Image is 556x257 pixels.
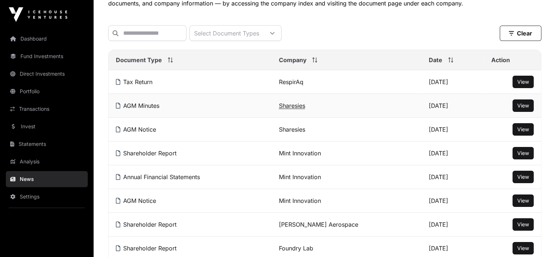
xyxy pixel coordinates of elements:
a: Shareholder Report [116,245,177,252]
a: Annual Financial Statements [116,173,200,181]
a: View [517,173,529,181]
td: [DATE] [421,189,484,213]
a: Portfolio [6,83,88,99]
button: View [512,123,534,136]
span: Company [279,56,306,64]
a: AGM Minutes [116,102,159,109]
a: View [517,102,529,109]
a: View [517,78,529,86]
a: Shareholder Report [116,221,177,228]
a: View [517,245,529,252]
img: Icehouse Ventures Logo [9,7,67,22]
span: View [517,221,529,227]
td: [DATE] [421,213,484,237]
a: Direct Investments [6,66,88,82]
button: View [512,242,534,254]
button: View [512,147,534,159]
a: Transactions [6,101,88,117]
div: Select Document Types [190,26,264,41]
td: [DATE] [421,141,484,165]
a: View [517,197,529,204]
a: Mint Innovation [279,150,321,157]
td: [DATE] [421,165,484,189]
a: Statements [6,136,88,152]
a: AGM Notice [116,126,156,133]
span: Date [429,56,442,64]
button: View [512,99,534,112]
td: [DATE] [421,70,484,94]
span: View [517,150,529,156]
td: [DATE] [421,94,484,118]
button: View [512,76,534,88]
a: News [6,171,88,187]
a: Settings [6,189,88,205]
span: View [517,245,529,251]
button: View [512,171,534,183]
a: Sharesies [279,126,305,133]
a: RespirAq [279,78,303,86]
button: View [512,218,534,231]
a: View [517,221,529,228]
span: View [517,79,529,85]
a: Invest [6,118,88,135]
span: View [517,126,529,132]
a: [PERSON_NAME] Aerospace [279,221,358,228]
span: Action [491,56,510,64]
a: Analysis [6,154,88,170]
a: Foundry Lab [279,245,313,252]
a: Mint Innovation [279,197,321,204]
a: Mint Innovation [279,173,321,181]
button: View [512,194,534,207]
a: Tax Return [116,78,152,86]
iframe: Chat Widget [519,222,556,257]
span: View [517,174,529,180]
button: Clear [500,26,541,41]
a: View [517,150,529,157]
span: Document Type [116,56,162,64]
a: Sharesies [279,102,305,109]
a: View [517,126,529,133]
a: Fund Investments [6,48,88,64]
td: [DATE] [421,118,484,141]
a: Shareholder Report [116,150,177,157]
a: Dashboard [6,31,88,47]
a: AGM Notice [116,197,156,204]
